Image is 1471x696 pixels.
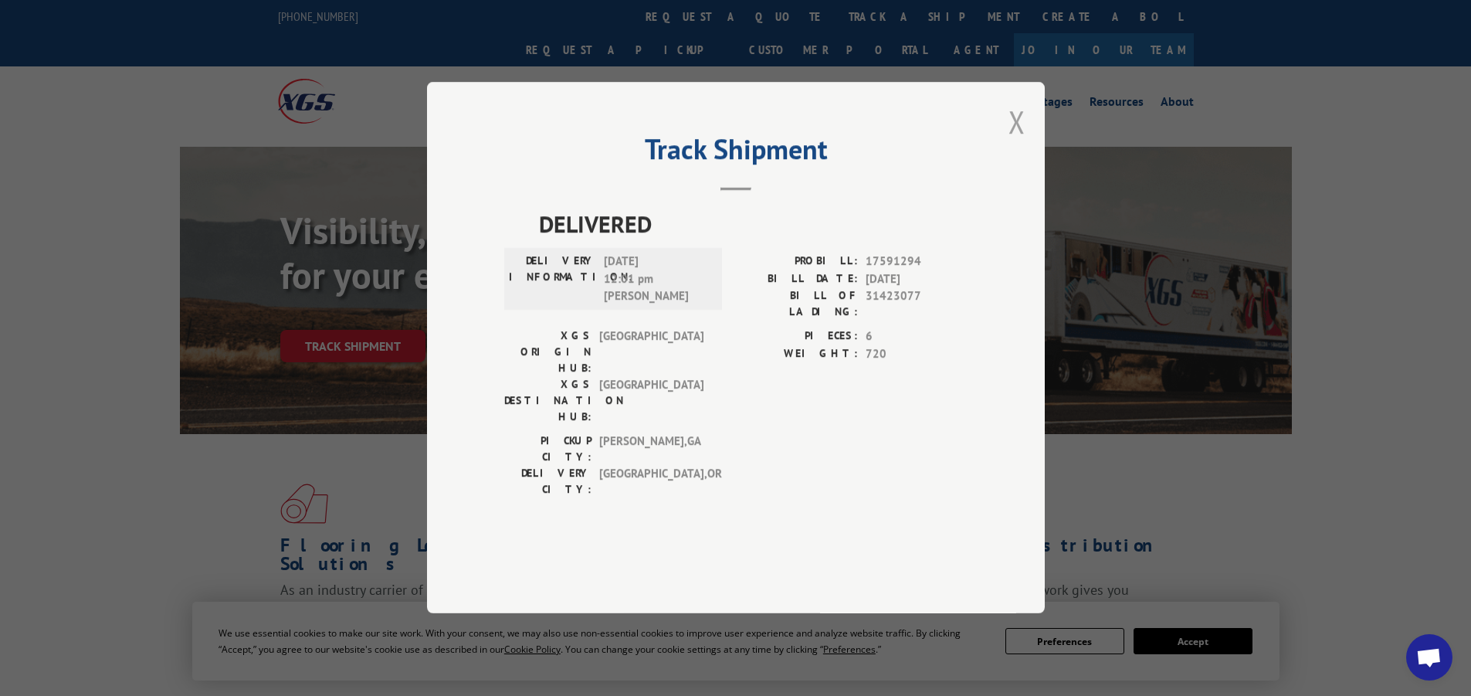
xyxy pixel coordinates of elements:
[539,207,968,242] span: DELIVERED
[599,433,703,466] span: [PERSON_NAME] , GA
[604,253,708,306] span: [DATE] 12:01 pm [PERSON_NAME]
[736,345,858,363] label: WEIGHT:
[504,328,591,377] label: XGS ORIGIN HUB:
[599,328,703,377] span: [GEOGRAPHIC_DATA]
[599,466,703,498] span: [GEOGRAPHIC_DATA] , OR
[736,288,858,321] label: BILL OF LADING:
[509,253,596,306] label: DELIVERY INFORMATION:
[504,138,968,168] h2: Track Shipment
[736,270,858,288] label: BILL DATE:
[866,345,968,363] span: 720
[599,377,703,426] span: [GEOGRAPHIC_DATA]
[866,270,968,288] span: [DATE]
[1008,101,1025,142] button: Close modal
[504,377,591,426] label: XGS DESTINATION HUB:
[1406,634,1452,681] a: Open chat
[736,328,858,346] label: PIECES:
[866,288,968,321] span: 31423077
[866,253,968,271] span: 17591294
[736,253,858,271] label: PROBILL:
[866,328,968,346] span: 6
[504,466,591,498] label: DELIVERY CITY:
[504,433,591,466] label: PICKUP CITY:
